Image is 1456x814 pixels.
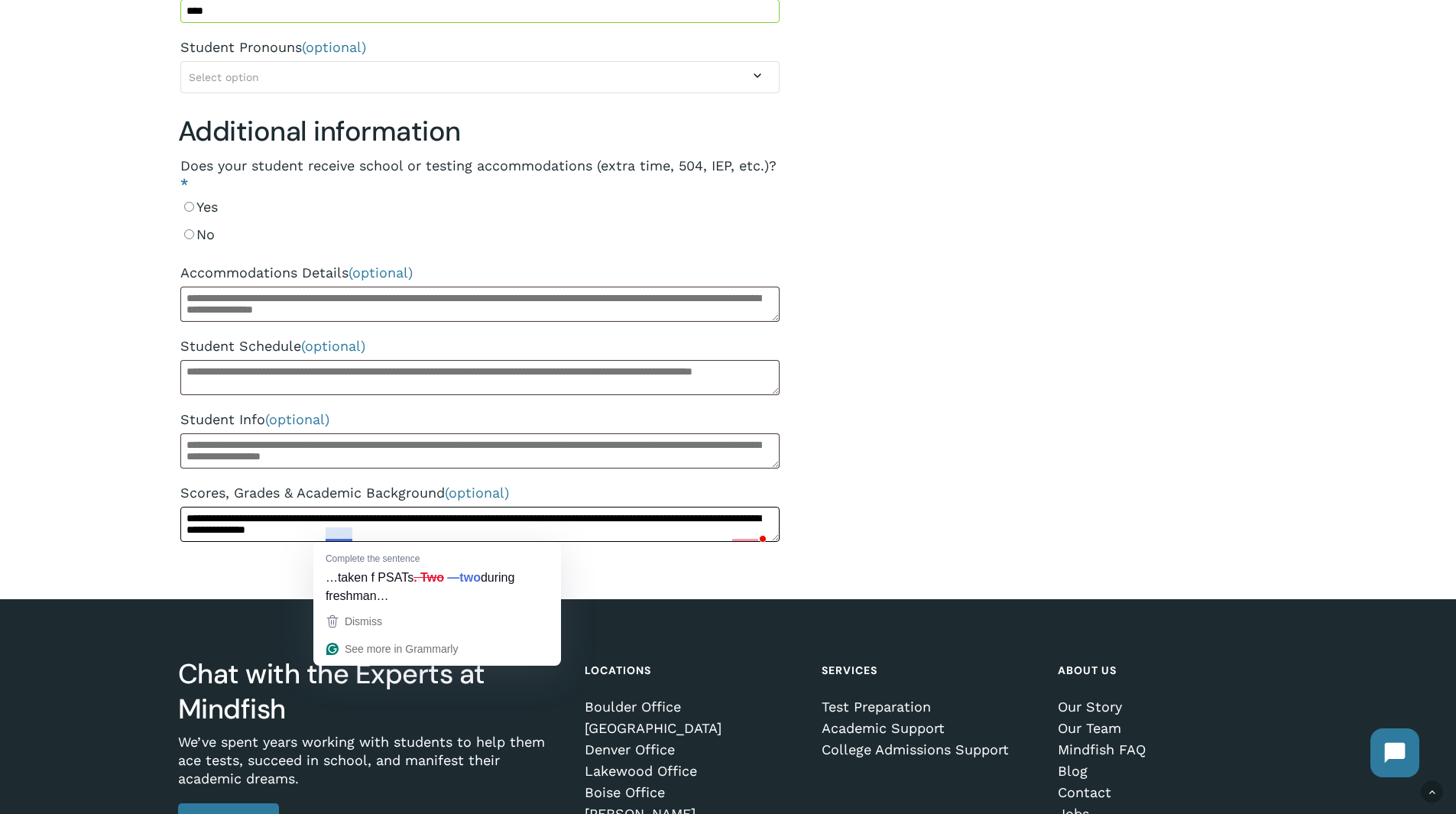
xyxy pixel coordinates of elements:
a: Our Team [1058,721,1273,736]
label: Student Info [180,406,780,433]
textarea: To enrich screen reader interactions, please activate Accessibility in Grammarly extension settings [180,507,780,542]
a: Our Story [1058,699,1273,715]
label: Yes [180,193,780,221]
h3: Additional information [178,114,782,149]
a: Academic Support [822,721,1036,736]
iframe: Chatbot [1355,713,1435,793]
h4: Locations [585,657,799,684]
label: Scores, Grades & Academic Background [180,479,780,507]
span: (optional) [265,411,329,427]
a: Boulder Office [585,699,799,715]
a: Boise Office [585,785,799,800]
label: Student Schedule [180,332,780,360]
legend: Does your student receive school or testing accommodations (extra time, 504, IEP, etc.)? [180,157,780,193]
h4: About Us [1058,657,1273,684]
abbr: required [180,176,188,192]
a: Test Preparation [822,699,1036,715]
label: Accommodations Details [180,259,780,287]
a: Blog [1058,764,1273,779]
label: Student Pronouns [180,34,780,61]
span: (optional) [301,338,365,354]
label: No [180,221,780,248]
a: [GEOGRAPHIC_DATA] [585,721,799,736]
a: Contact [1058,785,1273,800]
h4: Services [822,657,1036,684]
span: (optional) [349,264,413,281]
input: No [184,229,194,239]
p: We’ve spent years working with students to help them ace tests, succeed in school, and manifest t... [178,733,563,803]
span: (optional) [445,485,509,501]
a: College Admissions Support [822,742,1036,757]
a: Lakewood Office [585,764,799,779]
a: Denver Office [585,742,799,757]
a: Mindfish FAQ [1058,742,1273,757]
span: (optional) [302,39,366,55]
h3: Chat with the Experts at Mindfish [178,657,563,727]
span: Select option [189,71,259,83]
input: Yes [184,202,194,212]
